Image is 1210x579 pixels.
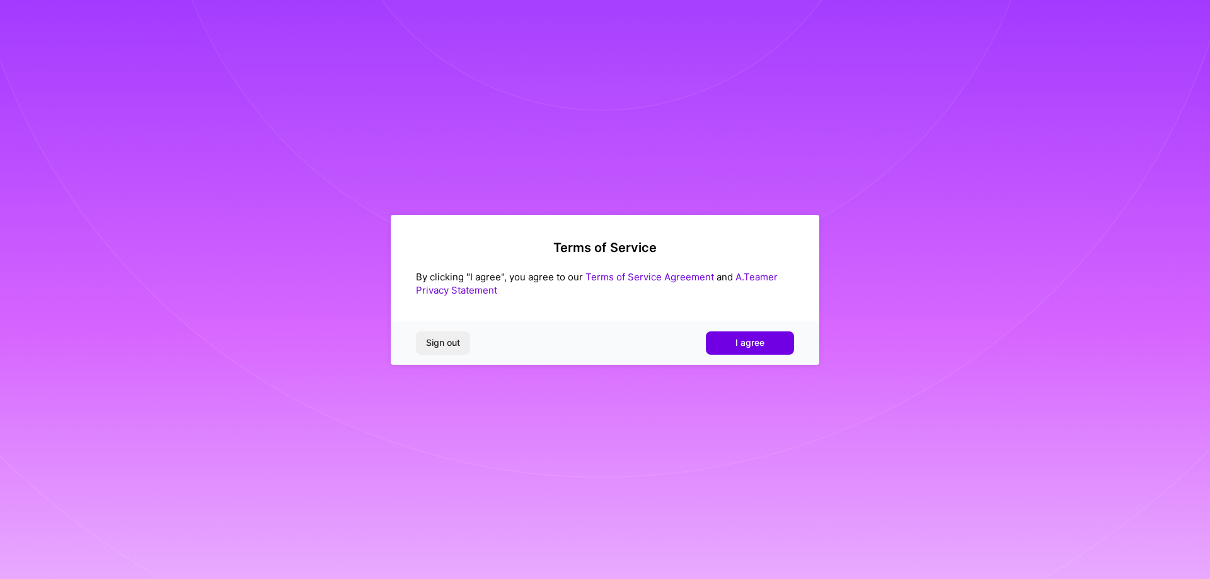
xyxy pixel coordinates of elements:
a: Terms of Service Agreement [585,271,714,283]
span: Sign out [426,336,460,349]
button: Sign out [416,331,470,354]
button: I agree [706,331,794,354]
span: I agree [735,336,764,349]
div: By clicking "I agree", you agree to our and [416,270,794,297]
h2: Terms of Service [416,240,794,255]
